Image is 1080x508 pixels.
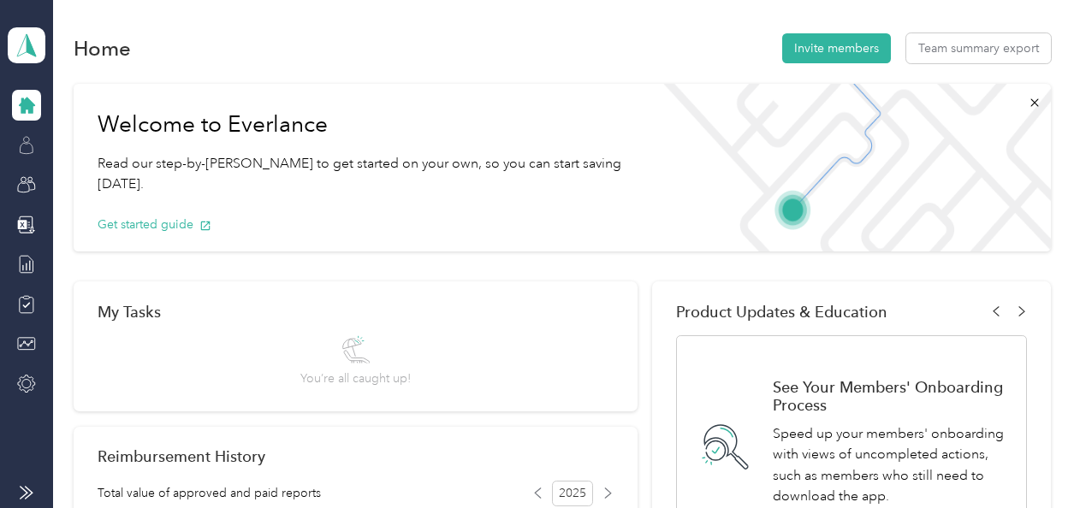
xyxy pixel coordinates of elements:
h1: Welcome to Everlance [98,111,623,139]
span: 2025 [552,481,593,506]
button: Team summary export [906,33,1051,63]
button: Invite members [782,33,891,63]
img: Welcome to everlance [648,84,1051,251]
span: Total value of approved and paid reports [98,484,321,502]
h1: Home [74,39,131,57]
p: Speed up your members' onboarding with views of uncompleted actions, such as members who still ne... [773,423,1007,507]
span: You’re all caught up! [300,369,411,387]
h2: Reimbursement History [98,447,265,465]
iframe: Everlance-gr Chat Button Frame [984,412,1080,508]
button: Get started guide [98,216,211,233]
div: My Tasks [98,303,613,321]
p: Read our step-by-[PERSON_NAME] to get started on your own, so you can start saving [DATE]. [98,153,623,195]
h1: See Your Members' Onboarding Process [773,378,1007,414]
span: Product Updates & Education [676,303,887,321]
